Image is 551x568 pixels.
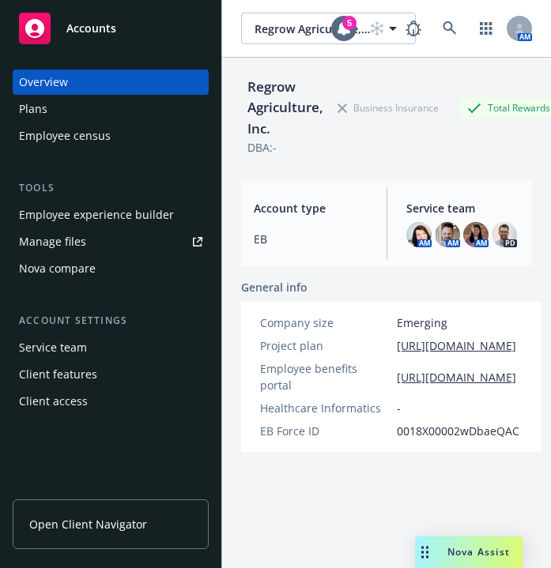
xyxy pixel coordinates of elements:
[13,389,209,414] a: Client access
[66,22,116,35] span: Accounts
[361,13,393,44] a: Start snowing
[13,202,209,228] a: Employee experience builder
[470,13,502,44] a: Switch app
[241,13,416,44] button: Regrow Agriculture, Inc.
[260,337,391,354] div: Project plan
[260,423,391,439] div: EB Force ID
[247,139,277,156] div: DBA: -
[13,229,209,254] a: Manage files
[435,222,460,247] img: photo
[241,77,330,139] div: Regrow Agriculture, Inc.
[330,98,447,118] div: Business Insurance
[463,222,489,247] img: photo
[255,21,371,37] span: Regrow Agriculture, Inc.
[398,13,429,44] a: Report a Bug
[29,516,147,532] span: Open Client Navigator
[406,200,520,216] span: Service team
[260,314,391,331] div: Company size
[19,96,47,122] div: Plans
[13,70,209,95] a: Overview
[397,369,516,386] a: [URL][DOMAIN_NAME]
[19,123,111,149] div: Employee census
[13,256,209,281] a: Nova compare
[397,314,447,331] span: Emerging
[397,337,516,354] a: [URL][DOMAIN_NAME]
[19,362,97,387] div: Client features
[434,13,466,44] a: Search
[13,123,209,149] a: Employee census
[254,200,368,216] span: Account type
[397,400,401,416] span: -
[406,222,432,247] img: photo
[13,335,209,360] a: Service team
[447,545,510,559] span: Nova Assist
[19,256,96,281] div: Nova compare
[342,16,357,30] div: 5
[19,202,174,228] div: Employee experience builder
[260,400,391,416] div: Healthcare Informatics
[13,6,209,51] a: Accounts
[260,360,391,393] div: Employee benefits portal
[241,279,308,295] span: General info
[19,389,88,414] div: Client access
[19,229,86,254] div: Manage files
[415,536,523,568] button: Nova Assist
[19,335,87,360] div: Service team
[13,362,209,387] a: Client features
[254,231,368,247] span: EB
[13,313,209,329] div: Account settings
[19,70,68,95] div: Overview
[13,96,209,122] a: Plans
[13,180,209,196] div: Tools
[492,222,517,247] img: photo
[415,536,435,568] div: Drag to move
[397,423,519,439] span: 0018X00002wDbaeQAC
